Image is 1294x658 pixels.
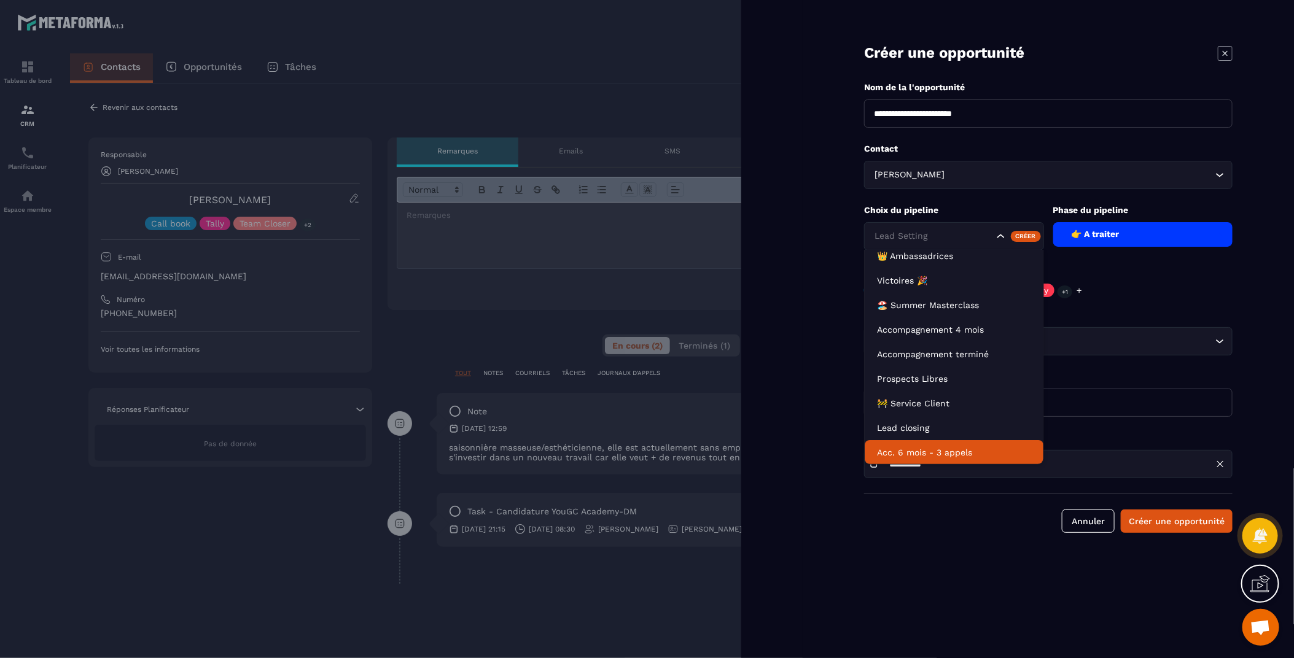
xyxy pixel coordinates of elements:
p: Contact [864,143,1233,155]
p: Lead closing [877,422,1031,434]
p: Choix Étiquette [864,266,1233,277]
p: +1 [1058,285,1072,298]
span: [PERSON_NAME] [872,168,948,182]
p: Prospects Libres [877,373,1031,385]
p: Victoires 🎉 [877,274,1031,287]
p: Produit [864,309,1233,321]
div: Search for option [864,327,1233,355]
input: Search for option [948,168,1212,182]
p: Phase du pipeline [1053,204,1233,216]
p: Accompagnement 4 mois [877,323,1031,336]
p: 🏖️ Summer Masterclass [877,299,1031,311]
p: Nom de la l'opportunité [864,82,1233,93]
button: Créer une opportunité [1121,509,1233,533]
p: 👑 Ambassadrices [877,250,1031,262]
div: Search for option [864,222,1044,250]
p: Acc. 6 mois - 3 appels [877,446,1031,459]
input: Search for option [872,230,994,243]
div: Ouvrir le chat [1242,609,1279,646]
p: Créer une opportunité [864,43,1024,63]
div: Créer [1011,231,1041,242]
button: Annuler [1062,509,1115,533]
p: Choix du pipeline [864,204,1044,216]
p: Montant [864,371,1233,382]
p: Accompagnement terminé [877,348,1031,360]
p: 🚧 Service Client [877,397,1031,409]
div: Search for option [864,161,1233,189]
p: Date de fermeture [864,432,1233,444]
